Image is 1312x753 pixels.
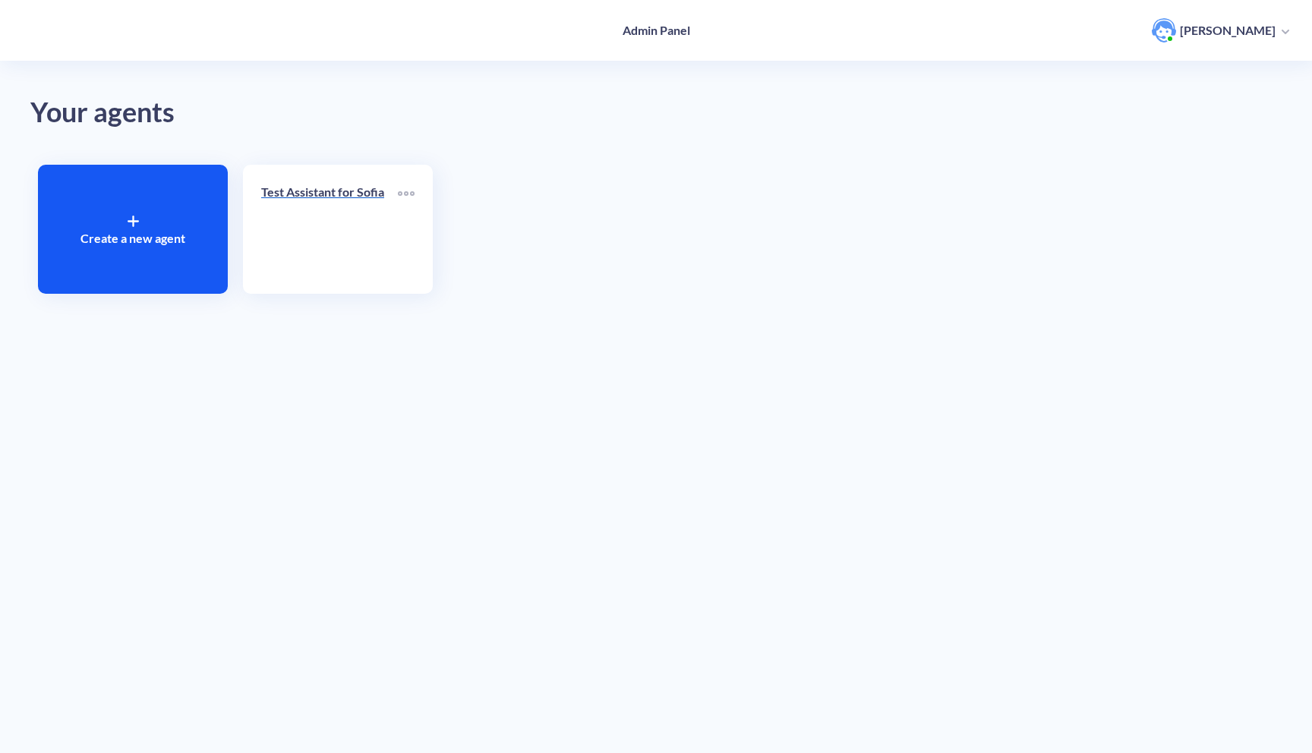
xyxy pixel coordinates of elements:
[1180,22,1276,39] p: [PERSON_NAME]
[1144,17,1297,44] button: user photo[PERSON_NAME]
[1152,18,1176,43] img: user photo
[80,229,185,247] p: Create a new agent
[30,91,1282,134] div: Your agents
[623,23,690,37] h4: Admin Panel
[261,183,398,276] a: Test Assistant for Sofia
[261,183,398,201] p: Test Assistant for Sofia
